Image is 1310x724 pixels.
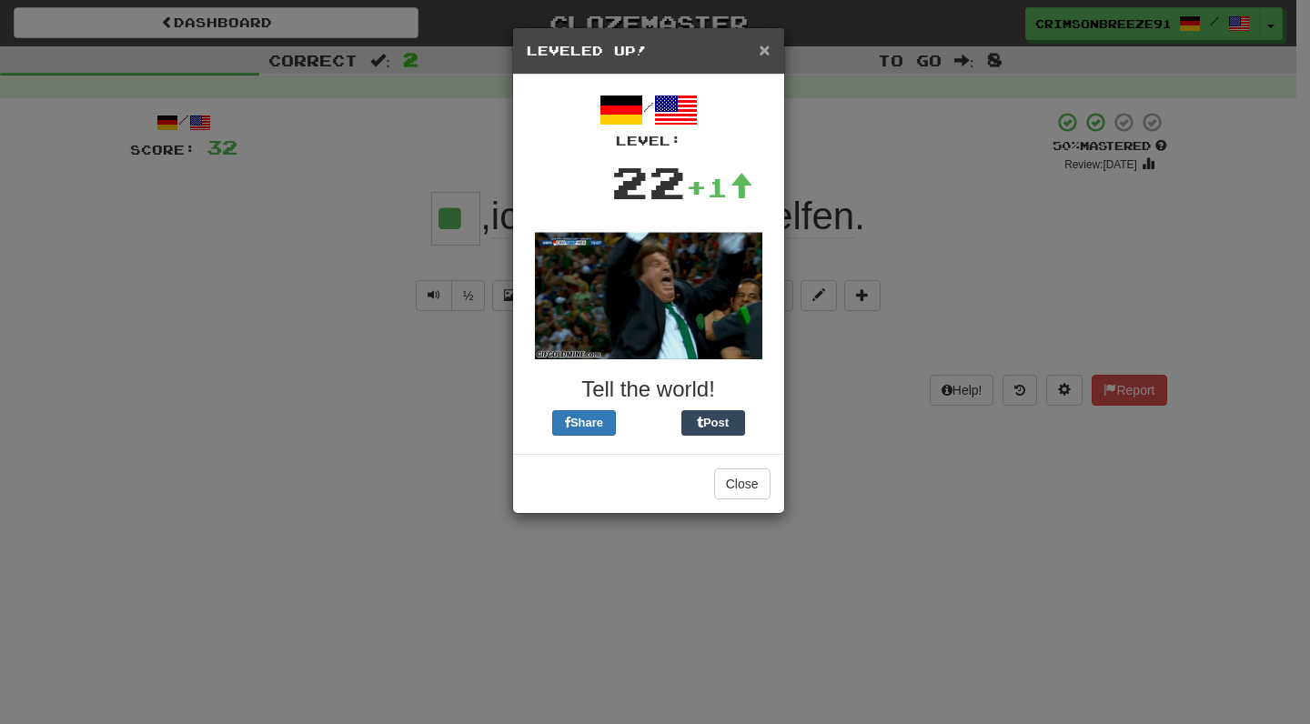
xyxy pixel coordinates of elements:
button: Close [714,468,771,499]
div: / [527,88,771,150]
button: Share [552,410,616,436]
iframe: X Post Button [616,410,681,436]
div: 22 [611,150,686,214]
h5: Leveled Up! [527,42,771,60]
button: Post [681,410,745,436]
h3: Tell the world! [527,377,771,401]
button: Close [759,40,770,59]
div: Level: [527,132,771,150]
img: soccer-coach-305de1daf777ce53eb89c6f6bc29008043040bc4dbfb934f710cb4871828419f.gif [535,232,762,359]
span: × [759,39,770,60]
div: +1 [686,169,753,206]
